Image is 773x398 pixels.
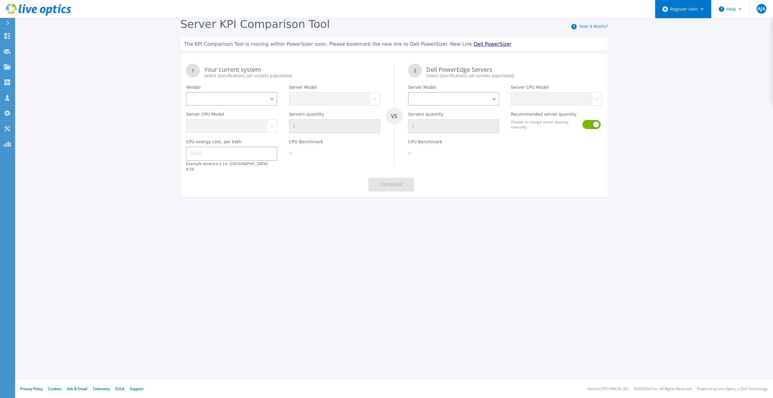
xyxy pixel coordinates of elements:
a: How It Works? [579,23,608,29]
label: Server Model [289,85,317,92]
span: The KPI Comparison Tool is moving within PowerSizer soon. Please bookmark the new link to Dell Po... [184,41,474,47]
tspan: 2 [414,68,416,74]
label: Example America 0.14, [GEOGRAPHIC_DATA] 0.56 [186,162,268,171]
label: Disable to change server quantity manually. [511,119,579,130]
div: Dell PowerEdge Servers [426,67,602,79]
label: CPU Benchmark [289,139,323,147]
label: Vendor [186,85,201,92]
label: Servers quantity [408,112,443,119]
a: Ads & Email [67,386,87,391]
span: Server KPI Comparison Tool [180,18,330,30]
div: Select Specifications (all sockets populated) [204,73,380,79]
label: Server CPU Model [186,112,224,119]
div: Your current system [204,67,380,79]
label: CPU energy cost, per kWh [186,139,241,147]
a: Cookies [48,386,61,391]
label: Servers quantity [289,112,324,119]
span: AJA [758,6,765,11]
tspan: VS [391,112,397,120]
a: Telemetry [93,386,110,391]
div: -- [408,150,499,156]
div: -- [289,150,380,156]
label: Recommended server quantity [511,112,577,119]
a: Support [130,386,143,391]
li: © 2025 Dell Inc. All Rights Reserved [634,387,692,391]
a: EULA [115,386,124,391]
li: Version: [TECHNICAL_ID] [587,387,628,391]
tspan: 1 [192,68,194,74]
button: Compare [368,178,414,191]
label: CPU Benchmark [408,139,442,147]
a: Dell PowerSizer [474,41,511,47]
label: Server CPU Model [511,85,549,92]
a: Privacy Policy [20,386,43,391]
label: Server Model [408,85,436,92]
li: Powered by Live Optics, a Dell Technology [697,387,768,391]
input: 0.00 [186,147,277,161]
div: Select Specifications (all sockets populated) [426,73,602,79]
